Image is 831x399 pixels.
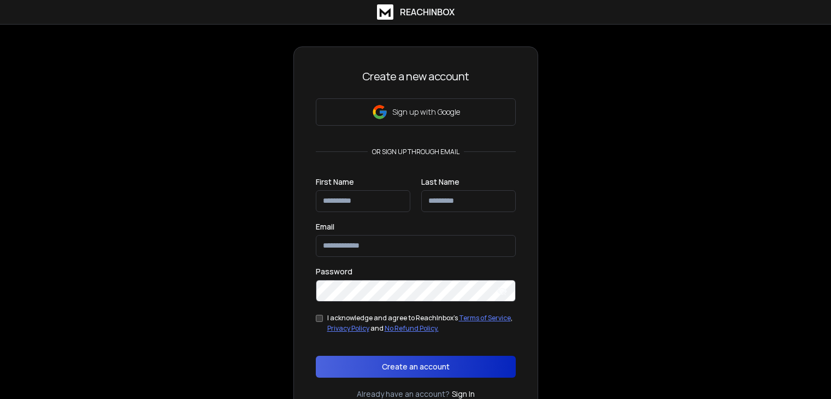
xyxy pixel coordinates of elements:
label: First Name [316,178,354,186]
p: or sign up through email [368,148,464,156]
div: I acknowledge and agree to ReachInbox's , and [327,313,516,334]
label: Password [316,268,352,275]
img: logo [377,4,393,20]
label: Last Name [421,178,459,186]
h3: Create a new account [316,69,516,84]
button: Sign up with Google [316,98,516,126]
label: Email [316,223,334,231]
a: ReachInbox [377,4,455,20]
a: Terms of Service [459,313,511,322]
a: No Refund Policy. [385,324,439,333]
button: Create an account [316,356,516,378]
p: Sign up with Google [392,107,460,118]
a: Privacy Policy [327,324,369,333]
h1: ReachInbox [400,5,455,19]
